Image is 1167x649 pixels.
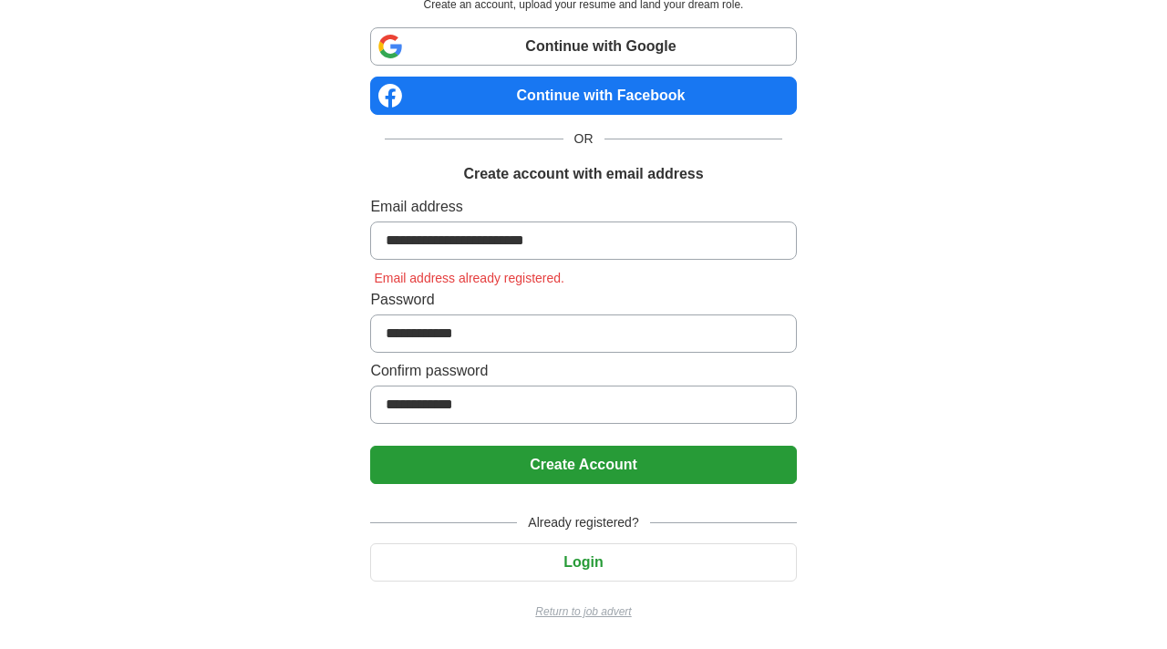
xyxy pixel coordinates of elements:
button: Login [370,543,796,582]
a: Continue with Google [370,27,796,66]
span: Email address already registered. [370,271,568,285]
label: Confirm password [370,360,796,382]
a: Return to job advert [370,603,796,620]
a: Login [370,554,796,570]
h1: Create account with email address [463,163,703,185]
span: Already registered? [517,513,649,532]
label: Email address [370,196,796,218]
span: OR [563,129,604,149]
button: Create Account [370,446,796,484]
a: Continue with Facebook [370,77,796,115]
label: Password [370,289,796,311]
